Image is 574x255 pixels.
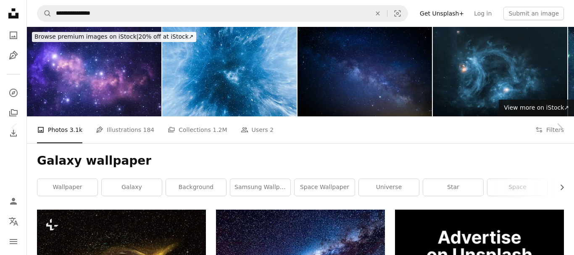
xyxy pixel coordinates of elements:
form: Find visuals sitewide [37,5,408,22]
button: Filters [535,116,564,143]
img: Colorful cosmic scene featuring bright stars and swirling blue nebulae set in a vast universe. Li... [162,27,297,116]
img: Abstract image of distant galaxies merging together [433,27,567,116]
span: 2 [270,125,274,134]
a: Browse premium images on iStock|20% off at iStock↗ [27,27,201,47]
a: background [166,179,226,196]
button: Language [5,213,22,230]
a: space wallpaper [295,179,355,196]
a: space [487,179,548,196]
span: 1.2M [213,125,227,134]
span: 184 [143,125,155,134]
a: samsung wallpaper [230,179,290,196]
a: Collections 1.2M [168,116,227,143]
a: wallpaper [37,179,97,196]
a: Users 2 [241,116,274,143]
div: 20% off at iStock ↗ [32,32,196,42]
img: Purple space stars [27,27,161,116]
button: Clear [369,5,387,21]
a: Log in [469,7,497,20]
a: Illustrations 184 [96,116,154,143]
img: Milky Way [298,27,432,116]
a: Explore [5,84,22,101]
a: Photos [5,27,22,44]
button: scroll list to the right [554,179,564,196]
button: Visual search [387,5,408,21]
h1: Galaxy wallpaper [37,153,564,168]
button: Menu [5,233,22,250]
a: universe [359,179,419,196]
a: galaxy [102,179,162,196]
a: View more on iStock↗ [499,100,574,116]
a: Get Unsplash+ [415,7,469,20]
span: Browse premium images on iStock | [34,33,138,40]
span: View more on iStock ↗ [504,104,569,111]
a: star [423,179,483,196]
a: Illustrations [5,47,22,64]
a: Next [545,87,574,168]
button: Submit an image [503,7,564,20]
button: Search Unsplash [37,5,52,21]
a: Log in / Sign up [5,193,22,210]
